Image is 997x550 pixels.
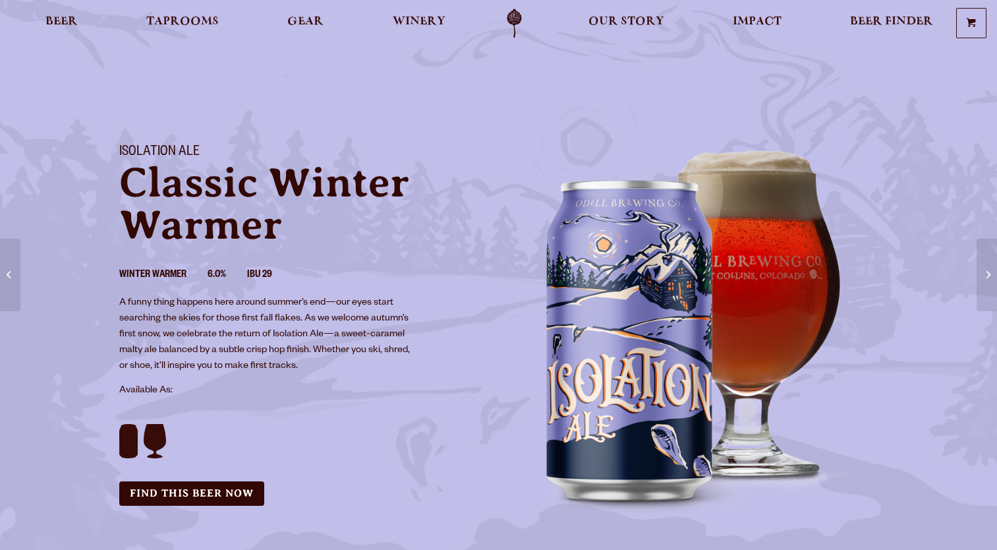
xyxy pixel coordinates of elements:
a: Impact [724,9,790,38]
span: Beer [45,16,78,27]
h1: Isolation Ale [119,144,483,162]
p: Classic Winter Warmer [119,162,483,246]
span: Impact [733,16,782,27]
a: Our Story [580,9,673,38]
a: Taprooms [138,9,227,38]
a: Beer Finder [841,9,942,38]
a: Find this Beer Now [119,481,264,506]
span: Winery [393,16,445,27]
li: IBU 29 [247,267,293,284]
a: Winery [384,9,454,38]
span: Gear [287,16,324,27]
span: Beer Finder [850,16,933,27]
span: Taprooms [146,16,219,27]
li: 6.0% [208,267,247,284]
p: A funny thing happens here around summer’s end—our eyes start searching the skies for those first... [119,295,411,375]
a: Odell Home [490,9,539,38]
a: Gear [279,9,332,38]
span: Our Story [588,16,664,27]
li: Winter Warmer [119,267,208,284]
p: Available As: [119,383,483,399]
a: Beer [37,9,86,38]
